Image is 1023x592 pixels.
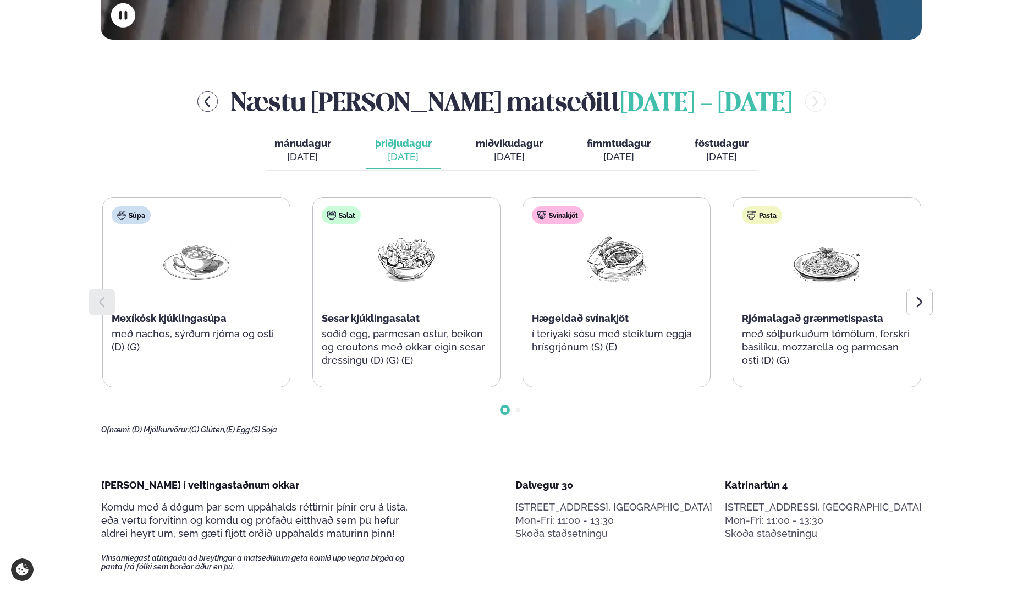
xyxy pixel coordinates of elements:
[503,408,507,412] span: Go to slide 1
[725,527,817,540] a: Skoða staðsetningu
[197,91,218,112] button: menu-btn-left
[695,138,749,149] span: föstudagur
[274,150,331,163] div: [DATE]
[791,233,862,284] img: Spagetti.png
[266,133,340,169] button: mánudagur [DATE]
[467,133,552,169] button: miðvikudagur [DATE]
[587,138,651,149] span: fimmtudagur
[742,313,883,324] span: Rjómalagað grænmetispasta
[112,206,151,224] div: Súpa
[112,327,281,354] p: með nachos, sýrðum rjóma og osti (D) (G)
[231,84,792,119] h2: Næstu [PERSON_NAME] matseðill
[366,133,441,169] button: þriðjudagur [DATE]
[101,553,424,571] span: Vinsamlegast athugaðu að breytingar á matseðlinum geta komið upp vegna birgða og panta frá fólki ...
[11,558,34,581] a: Cookie settings
[117,211,126,220] img: soup.svg
[516,408,520,412] span: Go to slide 2
[515,501,712,514] p: [STREET_ADDRESS], [GEOGRAPHIC_DATA]
[274,138,331,149] span: mánudagur
[101,479,299,491] span: [PERSON_NAME] í veitingastaðnum okkar
[587,150,651,163] div: [DATE]
[805,91,826,112] button: menu-btn-right
[686,133,757,169] button: föstudagur [DATE]
[725,501,922,514] p: [STREET_ADDRESS], [GEOGRAPHIC_DATA]
[101,501,408,539] span: Komdu með á dögum þar sem uppáhalds réttirnir þínir eru á lista, eða vertu forvitinn og komdu og ...
[251,425,277,434] span: (S) Soja
[322,327,491,367] p: soðið egg, parmesan ostur, beikon og croutons með okkar eigin sesar dressingu (D) (G) (E)
[578,133,659,169] button: fimmtudagur [DATE]
[532,327,701,354] p: í teriyaki sósu með steiktum eggja hrísgrjónum (S) (E)
[742,327,911,367] p: með sólþurkuðum tómötum, ferskri basilíku, mozzarella og parmesan osti (D) (G)
[327,211,336,220] img: salad.svg
[581,233,652,284] img: Pork-Meat.png
[537,211,546,220] img: pork.svg
[515,479,712,492] div: Dalvegur 30
[747,211,756,220] img: pasta.svg
[112,313,227,324] span: Mexíkósk kjúklingasúpa
[322,313,420,324] span: Sesar kjúklingasalat
[322,206,361,224] div: Salat
[375,150,432,163] div: [DATE]
[161,233,232,284] img: Soup.png
[532,313,629,324] span: Hægeldað svínakjöt
[515,527,608,540] a: Skoða staðsetningu
[515,514,712,527] div: Mon-Fri: 11:00 - 13:30
[532,206,584,224] div: Svínakjöt
[132,425,189,434] span: (D) Mjólkurvörur,
[695,150,749,163] div: [DATE]
[371,233,442,284] img: Salad.png
[101,425,130,434] span: Ofnæmi:
[226,425,251,434] span: (E) Egg,
[742,206,782,224] div: Pasta
[725,479,922,492] div: Katrínartún 4
[476,150,543,163] div: [DATE]
[476,138,543,149] span: miðvikudagur
[375,138,432,149] span: þriðjudagur
[189,425,226,434] span: (G) Glúten,
[620,92,792,116] span: [DATE] - [DATE]
[725,514,922,527] div: Mon-Fri: 11:00 - 13:30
